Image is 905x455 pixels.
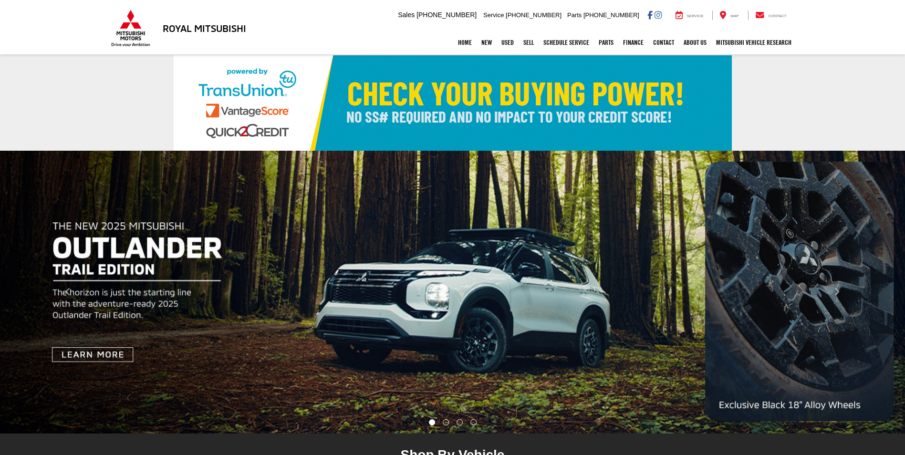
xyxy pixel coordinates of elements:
span: Service [687,14,704,18]
a: Facebook: Click to visit our Facebook page [647,11,653,19]
span: Map [730,14,739,18]
a: About Us [679,31,711,54]
img: Mitsubishi [109,10,152,47]
a: Finance [618,31,648,54]
span: Contact [768,14,786,18]
a: Schedule Service: Opens in a new tab [539,31,594,54]
span: Parts [567,11,582,19]
a: New [477,31,497,54]
img: Check Your Buying Power [174,55,732,151]
a: Service [668,10,711,20]
li: Go to slide number 3. [457,419,463,425]
span: [PHONE_NUMBER] [506,11,562,19]
li: Go to slide number 2. [443,419,449,425]
a: Used [497,31,519,54]
a: Instagram: Click to visit our Instagram page [655,11,662,19]
a: Contact [648,31,679,54]
span: [PHONE_NUMBER] [583,11,639,19]
a: Parts: Opens in a new tab [594,31,618,54]
h3: Royal Mitsubishi [163,23,246,33]
a: Mitsubishi Vehicle Research [711,31,796,54]
span: Sales [398,11,415,19]
span: Service [483,11,504,19]
li: Go to slide number 4. [470,419,477,425]
a: Contact [748,10,794,20]
li: Go to slide number 1. [429,419,435,425]
button: Click to view next picture. [769,170,905,414]
a: Home [453,31,477,54]
span: [PHONE_NUMBER] [416,11,477,19]
a: Sell [519,31,539,54]
a: Map [712,10,746,20]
